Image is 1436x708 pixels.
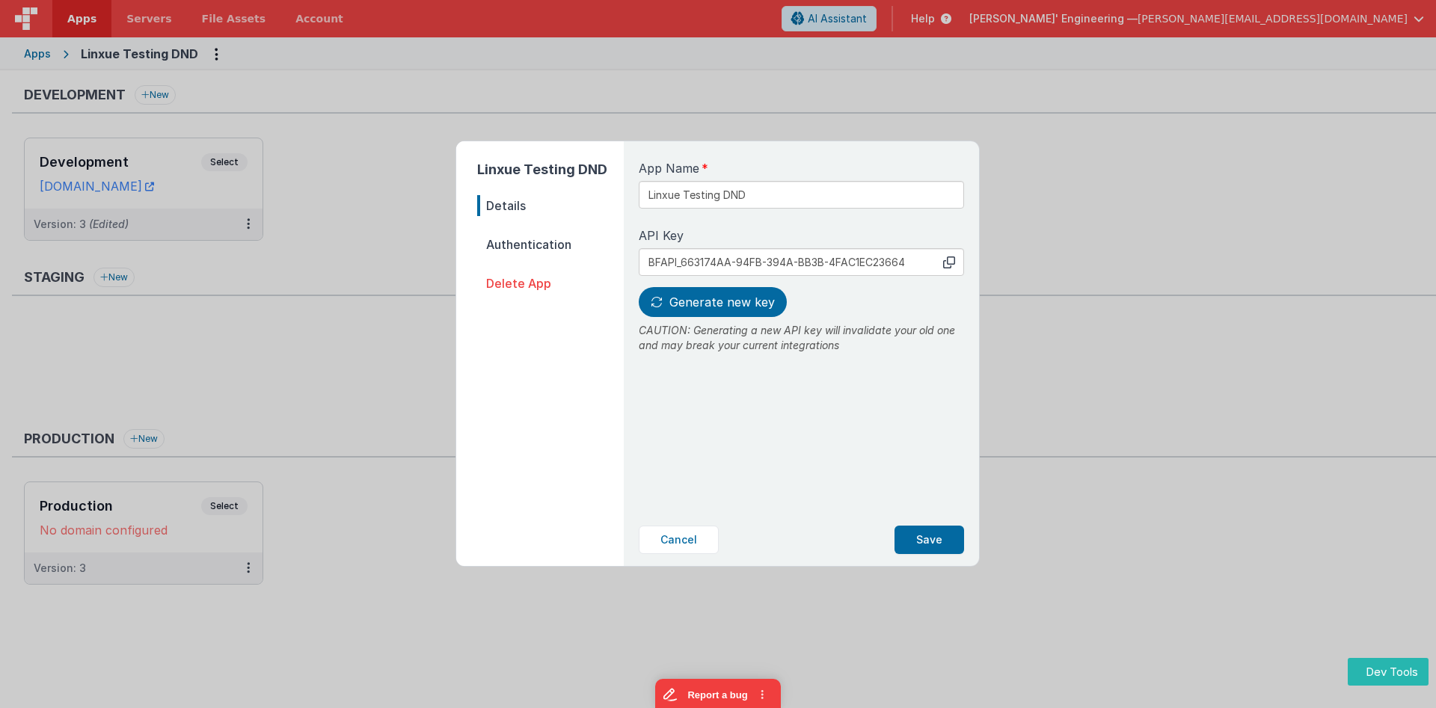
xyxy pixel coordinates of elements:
[669,295,775,310] span: Generate new key
[639,323,964,353] p: CAUTION: Generating a new API key will invalidate your old one and may break your current integra...
[477,273,624,294] span: Delete App
[477,234,624,255] span: Authentication
[639,159,699,177] span: App Name
[477,159,624,180] h2: Linxue Testing DND
[639,227,684,244] span: API Key
[1348,658,1429,686] button: Dev Tools
[639,287,787,317] button: Generate new key
[639,526,719,554] button: Cancel
[639,248,964,276] input: No API key generated
[895,526,964,554] button: Save
[477,195,624,216] span: Details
